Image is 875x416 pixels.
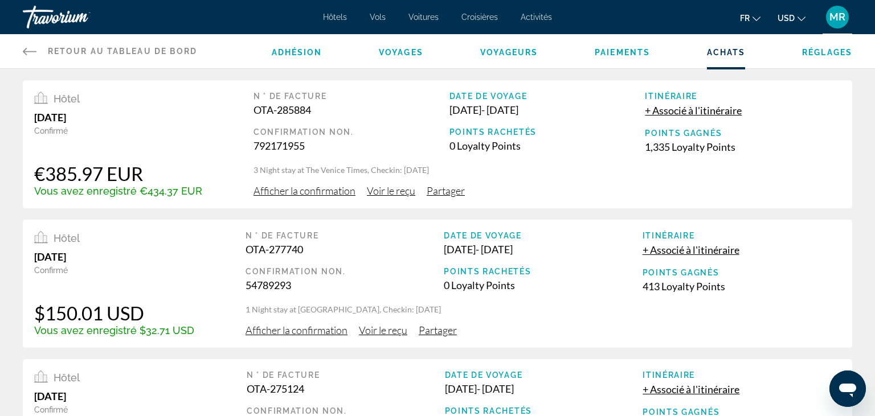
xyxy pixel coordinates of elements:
[253,164,841,176] p: 3 Night stay at The Venice Times, Checkin: [DATE]
[34,111,202,123] div: [DATE]
[359,324,407,336] span: Voir le reçu
[444,267,642,276] div: Points rachetés
[34,126,202,135] div: Confirmé
[643,268,841,277] div: Points gagnés
[427,184,465,197] span: Partager
[643,243,739,257] button: + Associé à l'itinéraire
[54,93,80,105] span: Hôtel
[707,48,746,57] a: Achats
[461,13,498,22] a: Croisières
[247,370,445,380] div: N ° de facture
[449,92,645,101] div: Date de voyage
[246,267,444,276] div: Confirmation Non.
[778,14,795,23] span: USD
[54,372,80,384] span: Hôtel
[34,302,194,324] div: $150.01 USD
[449,139,645,152] div: 0 Loyalty Points
[643,370,841,380] div: Itinéraire
[643,231,841,240] div: Itinéraire
[643,280,841,293] div: 413 Loyalty Points
[480,48,538,57] a: Voyageurs
[253,139,449,152] div: 792171955
[246,243,444,256] div: OTA-277740
[408,13,439,22] a: Voitures
[323,13,347,22] a: Hôtels
[34,250,194,263] div: [DATE]
[643,382,739,396] button: + Associé à l'itinéraire
[379,48,423,57] a: Voyages
[246,231,444,240] div: N ° de facture
[445,406,643,415] div: Points rachetés
[449,127,645,137] div: Points rachetés
[740,10,760,26] button: Change language
[645,104,742,117] button: + Associé à l'itinéraire
[778,10,806,26] button: Change currency
[370,13,386,22] a: Vols
[444,231,642,240] div: Date de voyage
[449,104,645,116] div: [DATE] - [DATE]
[419,324,457,336] span: Partager
[645,141,841,153] div: 1,335 Loyalty Points
[444,279,642,291] div: 0 Loyalty Points
[54,232,80,244] span: Hôtel
[445,382,643,395] div: [DATE] - [DATE]
[48,47,198,56] span: Retour au tableau de bord
[23,2,137,32] a: Travorium
[643,244,739,256] span: + Associé à l'itinéraire
[34,324,194,336] div: Vous avez enregistré $32.71 USD
[595,48,650,57] a: Paiements
[740,14,750,23] span: fr
[246,304,841,315] p: 1 Night stay at [GEOGRAPHIC_DATA], Checkin: [DATE]
[829,11,845,23] span: MR
[253,127,449,137] div: Confirmation Non.
[34,405,195,414] div: Confirmé
[272,48,322,57] a: Adhésion
[645,129,841,138] div: Points gagnés
[253,92,449,101] div: N ° de facture
[253,184,355,197] span: Afficher la confirmation
[253,104,449,116] div: OTA-285884
[34,185,202,197] div: Vous avez enregistré €434.37 EUR
[367,184,415,197] span: Voir le reçu
[445,370,643,380] div: Date de voyage
[645,92,841,101] div: Itinéraire
[246,324,347,336] span: Afficher la confirmation
[247,382,445,395] div: OTA-275124
[247,406,445,415] div: Confirmation Non.
[34,266,194,275] div: Confirmé
[829,370,866,407] iframe: Button to launch messaging window
[246,279,444,291] div: 54789293
[521,13,552,22] a: Activités
[444,243,642,256] div: [DATE] - [DATE]
[823,5,852,29] button: User Menu
[34,162,202,185] div: €385.97 EUR
[802,48,852,57] a: Réglages
[34,390,195,402] div: [DATE]
[23,34,198,68] a: Retour au tableau de bord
